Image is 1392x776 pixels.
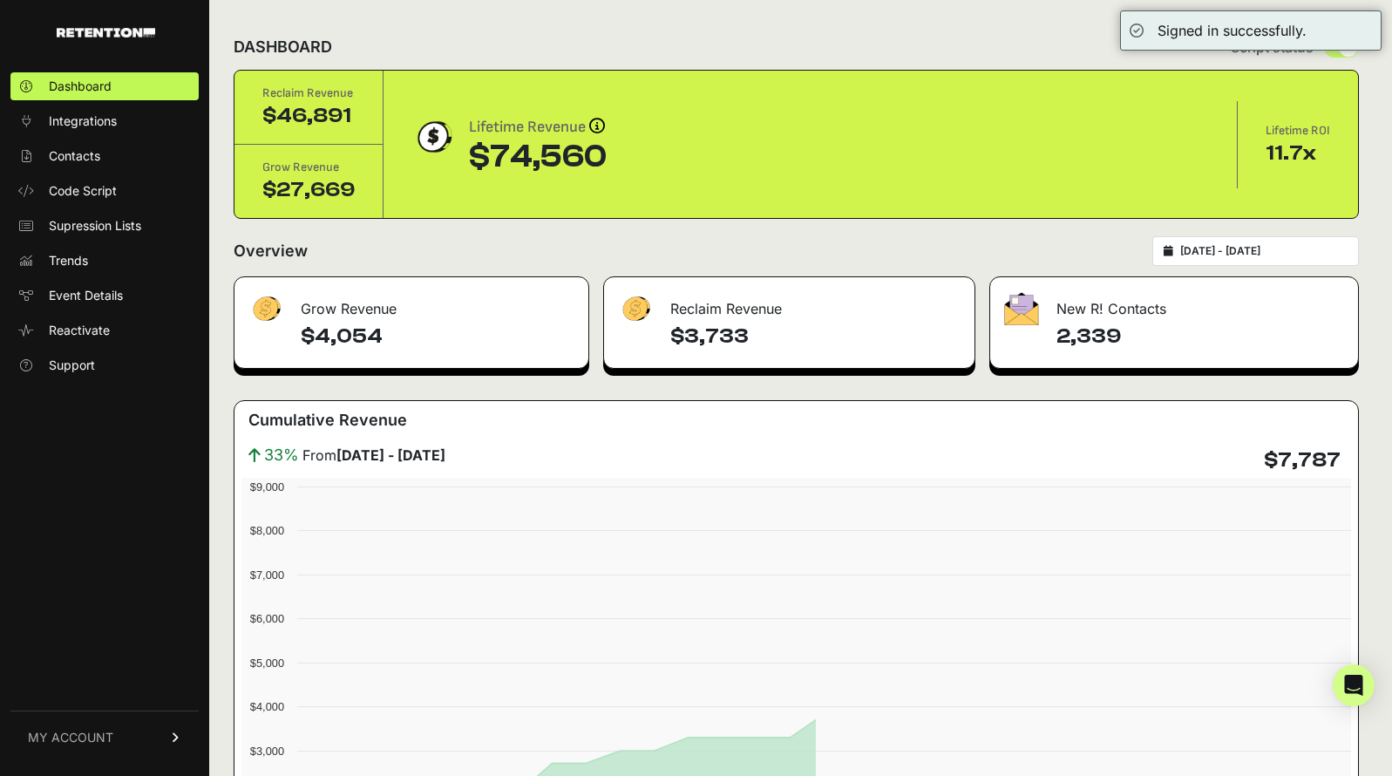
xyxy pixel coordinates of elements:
text: $5,000 [250,657,284,670]
a: MY ACCOUNT [10,711,199,764]
div: $27,669 [262,176,355,204]
div: 11.7x [1266,140,1330,167]
span: Event Details [49,287,123,304]
a: Dashboard [10,72,199,100]
span: Integrations [49,112,117,130]
img: fa-dollar-13500eef13a19c4ab2b9ed9ad552e47b0d9fc28b02b83b90ba0e00f96d6372e9.png [248,292,283,326]
span: Trends [49,252,88,269]
div: Reclaim Revenue [604,277,974,330]
div: Open Intercom Messenger [1333,664,1375,706]
div: $46,891 [262,102,355,130]
span: Dashboard [49,78,112,95]
img: fa-dollar-13500eef13a19c4ab2b9ed9ad552e47b0d9fc28b02b83b90ba0e00f96d6372e9.png [618,292,653,326]
h4: $7,787 [1264,446,1341,474]
div: Lifetime ROI [1266,122,1330,140]
span: 33% [264,443,299,467]
div: Grow Revenue [262,159,355,176]
a: Code Script [10,177,199,205]
span: Contacts [49,147,100,165]
text: $8,000 [250,524,284,537]
a: Reactivate [10,317,199,344]
a: Supression Lists [10,212,199,240]
text: $7,000 [250,568,284,582]
text: $3,000 [250,745,284,758]
h4: $3,733 [670,323,960,351]
img: Retention.com [57,28,155,37]
span: Reactivate [49,322,110,339]
h4: 2,339 [1056,323,1344,351]
h3: Cumulative Revenue [248,408,407,432]
span: MY ACCOUNT [28,729,113,746]
div: Grow Revenue [234,277,588,330]
div: Lifetime Revenue [469,115,607,140]
text: $4,000 [250,700,284,713]
span: From [302,445,445,466]
a: Event Details [10,282,199,310]
span: Supression Lists [49,217,141,235]
img: fa-envelope-19ae18322b30453b285274b1b8af3d052b27d846a4fbe8435d1a52b978f639a2.png [1004,292,1039,325]
div: New R! Contacts [990,277,1358,330]
span: Support [49,357,95,374]
div: Reclaim Revenue [262,85,355,102]
div: $74,560 [469,140,607,174]
a: Support [10,351,199,379]
a: Integrations [10,107,199,135]
h4: $4,054 [301,323,574,351]
a: Contacts [10,142,199,170]
text: $9,000 [250,480,284,494]
img: dollar-coin-05c43ed7efb7bc0c12610022525b4bbbb207c7efeef5aecc26f025e68dcafac9.png [411,115,455,159]
strong: [DATE] - [DATE] [336,446,445,464]
h2: Overview [234,239,308,263]
text: $6,000 [250,612,284,625]
a: Trends [10,247,199,275]
h2: DASHBOARD [234,35,332,59]
div: Signed in successfully. [1158,20,1307,41]
span: Code Script [49,182,117,200]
